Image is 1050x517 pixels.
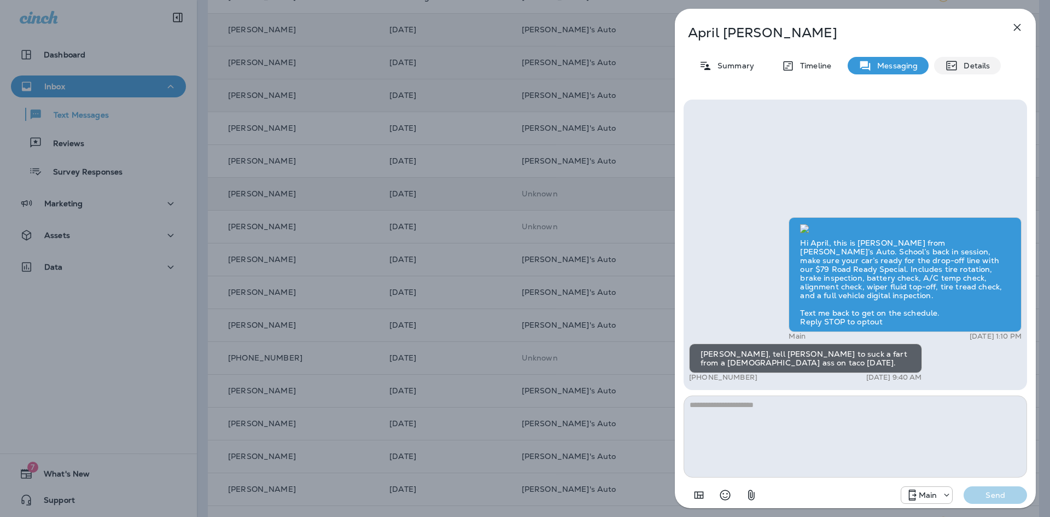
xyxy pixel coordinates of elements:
[688,484,710,506] button: Add in a premade template
[919,491,937,499] p: Main
[789,332,806,341] p: Main
[689,373,757,382] p: [PHONE_NUMBER]
[866,373,922,382] p: [DATE] 9:40 AM
[872,61,918,70] p: Messaging
[714,484,736,506] button: Select an emoji
[795,61,831,70] p: Timeline
[970,332,1022,341] p: [DATE] 1:10 PM
[712,61,754,70] p: Summary
[789,217,1022,332] div: Hi April, this is [PERSON_NAME] from [PERSON_NAME]’s Auto. School’s back in session, make sure yo...
[958,61,990,70] p: Details
[901,489,953,502] div: +1 (941) 231-4423
[689,344,922,373] div: [PERSON_NAME], tell [PERSON_NAME] to suck a fart from a [DEMOGRAPHIC_DATA] ass on taco [DATE].
[688,25,987,40] p: April [PERSON_NAME]
[800,224,809,233] img: twilio-download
